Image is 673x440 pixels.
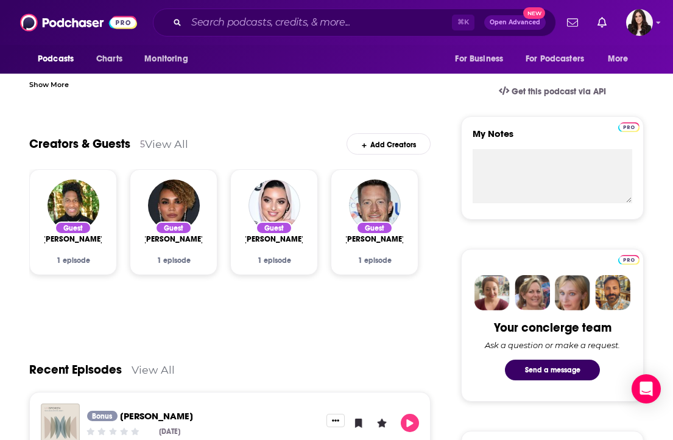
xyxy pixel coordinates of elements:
button: Show More Button [326,414,345,427]
button: open menu [599,47,644,71]
span: Bonus [92,413,112,420]
a: View All [145,138,188,150]
span: Logged in as RebeccaShapiro [626,9,653,36]
img: Jon Profile [595,275,630,310]
button: open menu [518,47,602,71]
a: Show notifications dropdown [593,12,611,33]
img: Podchaser - Follow, Share and Rate Podcasts [20,11,137,34]
span: [PERSON_NAME] [344,234,405,244]
span: New [523,7,545,19]
div: 1 episode [44,256,102,265]
img: Tyler Hubbard [349,180,401,231]
span: More [608,51,629,68]
span: Open Advanced [490,19,540,26]
div: Guest [155,222,192,234]
span: [PERSON_NAME] [43,234,104,244]
span: Get this podcast via API [512,86,606,97]
div: Ask a question or make a request. [485,340,620,350]
span: [PERSON_NAME] [143,234,204,244]
span: For Business [455,51,503,68]
a: Tyler Hubbard [344,234,405,244]
div: Search podcasts, credits, & more... [153,9,556,37]
div: Open Intercom Messenger [632,374,661,403]
label: My Notes [473,128,632,149]
img: Podchaser Pro [618,255,640,265]
a: Noor Tagouri [244,234,305,244]
button: open menu [446,47,518,71]
div: 1 episode [245,256,303,265]
img: User Profile [626,9,653,36]
button: open menu [29,47,90,71]
img: Podchaser Pro [618,122,640,132]
a: Creators & Guests [29,136,130,152]
div: [DATE] [159,427,180,436]
a: Show notifications dropdown [562,12,583,33]
div: Add Creators [347,133,430,155]
div: Community Rating: 0 out of 5 [85,427,141,436]
span: Podcasts [38,51,74,68]
button: open menu [136,47,203,71]
div: 1 episode [145,256,202,265]
div: Guest [256,222,292,234]
a: View All [132,363,175,376]
a: Emmy Raver-Lampman [143,234,204,244]
button: Leave a Rating [373,414,391,432]
span: Charts [96,51,122,68]
input: Search podcasts, credits, & more... [186,13,452,32]
a: Pro website [618,253,640,265]
img: Barbara Profile [515,275,550,310]
a: Jon Batiste [43,234,104,244]
img: Emmy Raver-Lampman [148,180,200,231]
button: Send a message [505,360,600,380]
div: Guest [356,222,393,234]
a: Charts [88,47,130,71]
img: Sydney Profile [474,275,510,310]
button: Play [401,414,419,432]
a: Get this podcast via API [489,77,616,107]
img: Jules Profile [555,275,590,310]
span: For Podcasters [526,51,584,68]
div: Guest [55,222,91,234]
div: 5 [140,139,145,150]
div: 1 episode [346,256,403,265]
div: Your concierge team [494,320,611,335]
button: Bookmark Episode [350,414,368,432]
img: Noor Tagouri [248,180,300,231]
span: [PERSON_NAME] [244,234,305,244]
span: Monitoring [144,51,188,68]
span: ⌘ K [452,15,474,30]
button: Open AdvancedNew [484,15,546,30]
img: Jon Batiste [48,180,99,231]
button: Show profile menu [626,9,653,36]
a: Recent Episodes [29,362,122,377]
a: Pro website [618,120,640,132]
a: Patrick Woodyard [120,410,193,422]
